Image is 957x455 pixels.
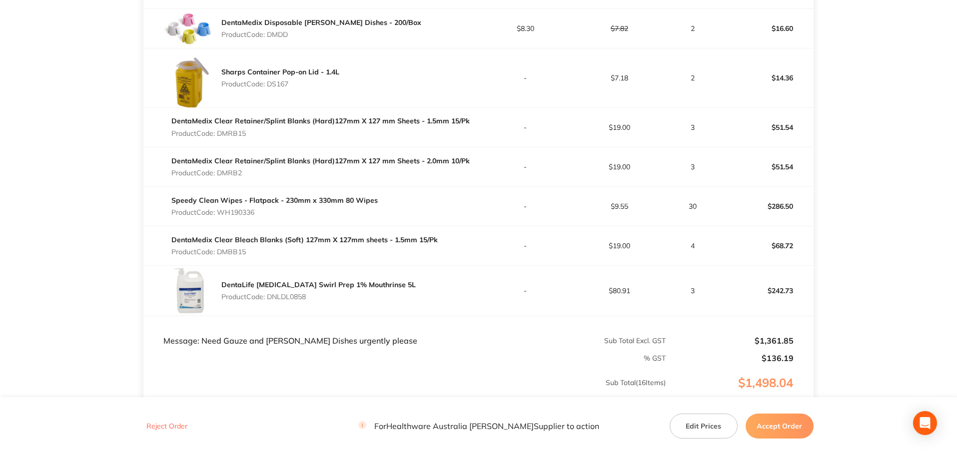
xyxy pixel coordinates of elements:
[667,242,719,250] p: 4
[573,202,666,210] p: $9.55
[479,163,572,171] p: -
[746,414,814,439] button: Accept Order
[573,74,666,82] p: $7.18
[171,235,438,244] a: DentaMedix Clear Bleach Blanks (Soft) 127mm X 127mm sheets - 1.5mm 15/Pk
[171,129,470,137] p: Product Code: DMRB15
[358,422,599,431] p: For Healthware Australia [PERSON_NAME] Supplier to action
[720,279,813,303] p: $242.73
[479,242,572,250] p: -
[667,24,719,32] p: 2
[221,18,421,27] a: DentaMedix Disposable [PERSON_NAME] Dishes - 200/Box
[479,287,572,295] p: -
[667,163,719,171] p: 3
[171,116,470,125] a: DentaMedix Clear Retainer/Splint Blanks (Hard)127mm X 127 mm Sheets - 1.5mm 15/Pk
[171,208,378,216] p: Product Code: WH190336
[573,242,666,250] p: $19.00
[144,379,666,407] p: Sub Total ( 16 Items)
[163,266,213,316] img: cW1raW1nNA
[667,74,719,82] p: 2
[479,202,572,210] p: -
[573,24,666,32] p: $7.82
[573,123,666,131] p: $19.00
[479,24,572,32] p: $8.30
[221,293,416,301] p: Product Code: DNLDL0858
[670,414,738,439] button: Edit Prices
[221,80,339,88] p: Product Code: DS167
[667,376,813,410] p: $1,498.04
[479,123,572,131] p: -
[171,156,470,165] a: DentaMedix Clear Retainer/Splint Blanks (Hard)127mm X 127 mm Sheets - 2.0mm 10/Pk
[171,169,470,177] p: Product Code: DMRB2
[667,202,719,210] p: 30
[479,74,572,82] p: -
[720,234,813,258] p: $68.72
[479,337,666,345] p: Sub Total Excl. GST
[720,194,813,218] p: $286.50
[171,248,438,256] p: Product Code: DMBB15
[667,336,794,345] p: $1,361.85
[720,155,813,179] p: $51.54
[720,115,813,139] p: $51.54
[667,287,719,295] p: 3
[143,422,190,431] button: Reject Order
[163,48,213,107] img: aGJwMmR3eg
[143,316,478,346] td: Message: Need Gauze and [PERSON_NAME] Dishes urgently please
[720,66,813,90] p: $14.36
[720,16,813,40] p: $16.60
[667,354,794,363] p: $136.19
[573,163,666,171] p: $19.00
[144,354,666,362] p: % GST
[171,196,378,205] a: Speedy Clean Wipes - Flatpack - 230mm x 330mm 80 Wipes
[221,30,421,38] p: Product Code: DMDD
[573,287,666,295] p: $80.91
[221,67,339,76] a: Sharps Container Pop-on Lid - 1.4L
[163,11,213,47] img: cWx4bjBtaw
[667,123,719,131] p: 3
[913,411,937,435] div: Open Intercom Messenger
[221,280,416,289] a: DentaLife [MEDICAL_DATA] Swirl Prep 1% Mouthrinse 5L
